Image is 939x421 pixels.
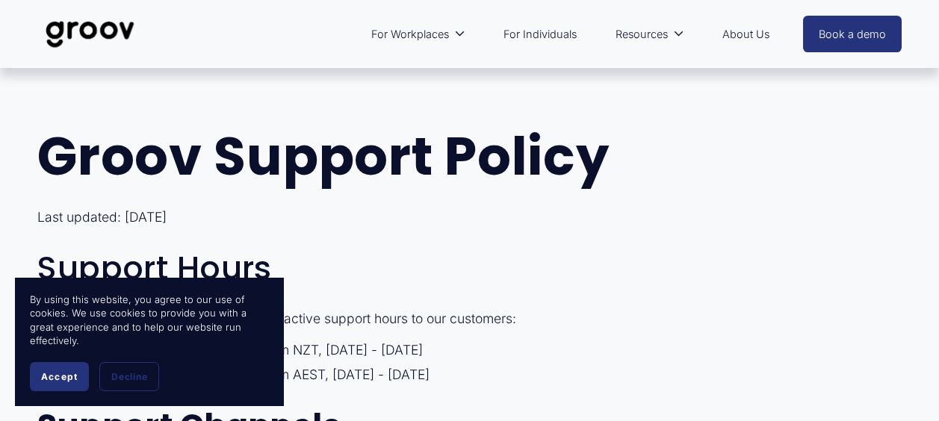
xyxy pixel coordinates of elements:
p: Our support team operates the following active support hours to our customers: [37,310,901,328]
span: Resources [616,25,668,44]
span: Accept [41,371,78,382]
a: folder dropdown [364,17,473,52]
a: folder dropdown [608,17,692,52]
a: Book a demo [803,16,902,52]
span: Decline [111,371,147,382]
p: [GEOGRAPHIC_DATA] — 8am - 5pm AEST, [DATE] - [DATE] [67,366,901,384]
a: For Individuals [496,17,584,52]
span: For Workplaces [371,25,449,44]
button: Accept [30,362,89,391]
a: About Us [715,17,777,52]
section: Cookie banner [15,278,284,406]
button: Decline [99,362,159,391]
strong: Groov Support Policy [37,119,609,193]
p: [GEOGRAPHIC_DATA] — 8am - 5pm NZT, [DATE] - [DATE] [67,341,901,360]
span: Last updated: [DATE] [37,209,167,225]
p: By using this website, you agree to our use of cookies. We use cookies to provide you with a grea... [30,293,269,347]
h2: Support Hours [37,250,901,286]
img: Groov | Unlock Human Potential at Work and in Life [37,10,143,59]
